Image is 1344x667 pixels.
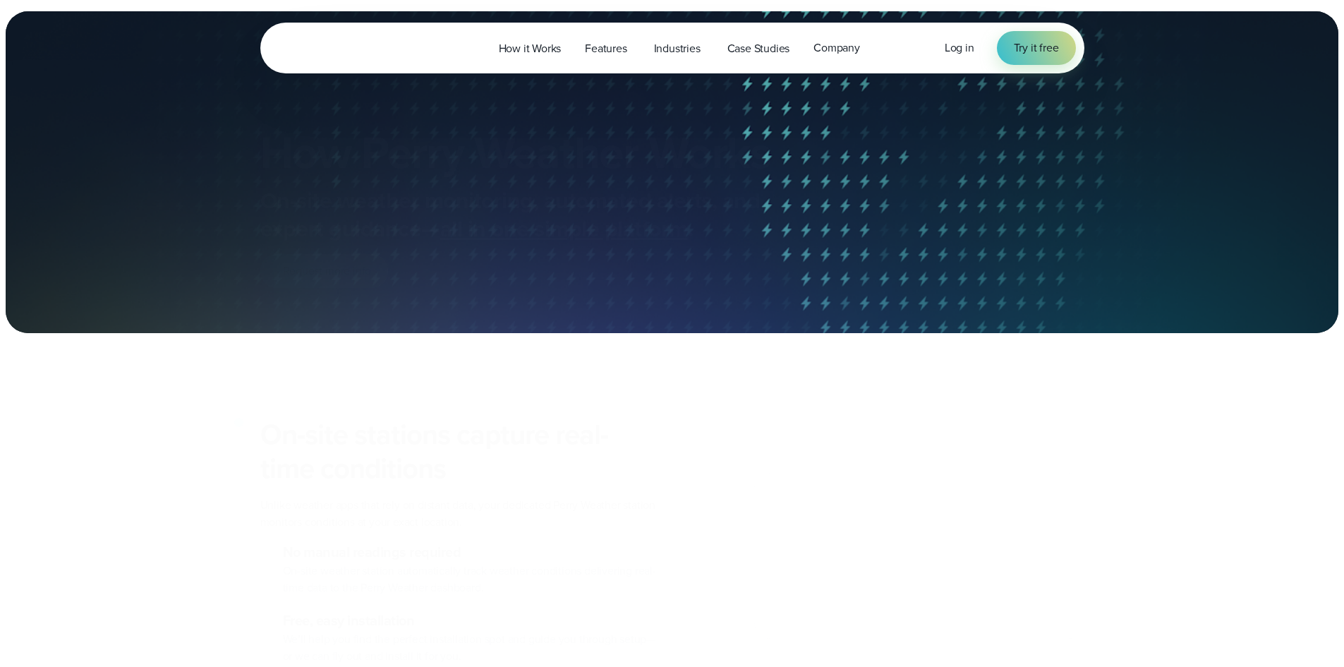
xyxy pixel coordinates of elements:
[585,40,626,57] span: Features
[813,40,860,56] span: Company
[499,40,562,57] span: How it Works
[715,34,802,63] a: Case Studies
[945,40,974,56] a: Log in
[727,40,790,57] span: Case Studies
[1014,40,1059,56] span: Try it free
[654,40,701,57] span: Industries
[997,31,1076,65] a: Try it free
[487,34,574,63] a: How it Works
